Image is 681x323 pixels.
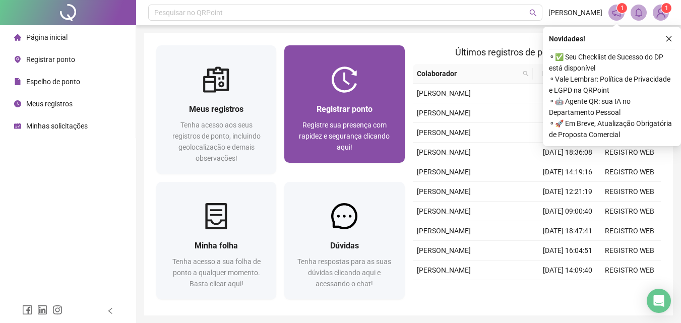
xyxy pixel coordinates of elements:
[14,56,21,63] span: environment
[665,5,668,12] span: 1
[599,280,661,300] td: REGISTRO WEB
[653,5,668,20] img: 90472
[661,3,671,13] sup: Atualize o seu contato no menu Meus Dados
[417,207,471,215] span: [PERSON_NAME]
[523,71,529,77] span: search
[26,122,88,130] span: Minhas solicitações
[634,8,643,17] span: bell
[537,68,581,79] span: Data/Hora
[317,104,373,114] span: Registrar ponto
[417,148,471,156] span: [PERSON_NAME]
[330,241,359,250] span: Dúvidas
[455,47,618,57] span: Últimos registros de ponto sincronizados
[549,118,675,140] span: ⚬ 🚀 Em Breve, Atualização Obrigatória de Proposta Comercial
[26,33,68,41] span: Página inicial
[599,143,661,162] td: REGISTRO WEB
[549,33,585,44] span: Novidades !
[52,305,63,315] span: instagram
[297,257,391,288] span: Tenha respostas para as suas dúvidas clicando aqui e acessando o chat!
[417,128,471,137] span: [PERSON_NAME]
[537,261,599,280] td: [DATE] 14:09:40
[195,241,238,250] span: Minha folha
[14,122,21,130] span: schedule
[417,68,519,79] span: Colaborador
[22,305,32,315] span: facebook
[549,96,675,118] span: ⚬ 🤖 Agente QR: sua IA no Departamento Pessoal
[14,78,21,85] span: file
[537,202,599,221] td: [DATE] 09:00:40
[533,64,593,84] th: Data/Hora
[549,74,675,96] span: ⚬ Vale Lembrar: Política de Privacidade e LGPD na QRPoint
[521,66,531,81] span: search
[599,221,661,241] td: REGISTRO WEB
[26,55,75,63] span: Registrar ponto
[284,182,404,299] a: DúvidasTenha respostas para as suas dúvidas clicando aqui e acessando o chat!
[599,202,661,221] td: REGISTRO WEB
[621,5,624,12] span: 1
[647,289,671,313] div: Open Intercom Messenger
[537,221,599,241] td: [DATE] 18:47:41
[417,246,471,254] span: [PERSON_NAME]
[284,45,404,163] a: Registrar pontoRegistre sua presença com rapidez e segurança clicando aqui!
[299,121,390,151] span: Registre sua presença com rapidez e segurança clicando aqui!
[417,109,471,117] span: [PERSON_NAME]
[417,168,471,176] span: [PERSON_NAME]
[529,9,537,17] span: search
[156,182,276,299] a: Minha folhaTenha acesso a sua folha de ponto a qualquer momento. Basta clicar aqui!
[172,257,261,288] span: Tenha acesso a sua folha de ponto a qualquer momento. Basta clicar aqui!
[156,45,276,174] a: Meus registrosTenha acesso aos seus registros de ponto, incluindo geolocalização e demais observa...
[599,241,661,261] td: REGISTRO WEB
[537,162,599,182] td: [DATE] 14:19:16
[537,241,599,261] td: [DATE] 16:04:51
[599,182,661,202] td: REGISTRO WEB
[37,305,47,315] span: linkedin
[417,266,471,274] span: [PERSON_NAME]
[189,104,243,114] span: Meus registros
[537,182,599,202] td: [DATE] 12:21:19
[172,121,261,162] span: Tenha acesso aos seus registros de ponto, incluindo geolocalização e demais observações!
[612,8,621,17] span: notification
[537,143,599,162] td: [DATE] 18:36:08
[599,162,661,182] td: REGISTRO WEB
[665,35,672,42] span: close
[537,280,599,300] td: [DATE] 13:39:45
[417,187,471,196] span: [PERSON_NAME]
[599,261,661,280] td: REGISTRO WEB
[14,34,21,41] span: home
[417,227,471,235] span: [PERSON_NAME]
[107,307,114,314] span: left
[537,84,599,103] td: [DATE] 16:50:04
[26,78,80,86] span: Espelho de ponto
[14,100,21,107] span: clock-circle
[417,89,471,97] span: [PERSON_NAME]
[617,3,627,13] sup: 1
[26,100,73,108] span: Meus registros
[537,123,599,143] td: [DATE] 09:00:02
[548,7,602,18] span: [PERSON_NAME]
[549,51,675,74] span: ⚬ ✅ Seu Checklist de Sucesso do DP está disponível
[537,103,599,123] td: [DATE] 15:37:02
